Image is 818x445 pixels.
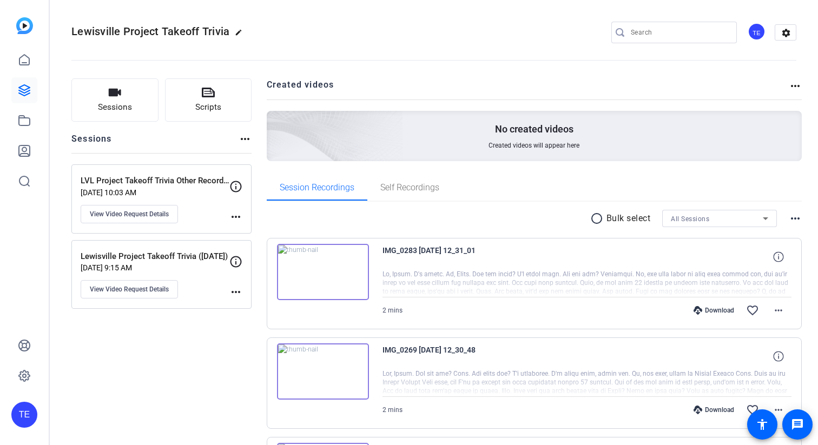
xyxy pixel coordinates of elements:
[71,25,229,38] span: Lewisville Project Takeoff Trivia
[382,343,583,369] span: IMG_0269 [DATE] 12_30_48
[267,78,789,99] h2: Created videos
[239,132,252,145] mat-icon: more_horiz
[195,101,221,114] span: Scripts
[16,17,33,34] img: blue-gradient.svg
[81,188,229,197] p: [DATE] 10:03 AM
[748,23,766,41] div: TE
[280,183,354,192] span: Session Recordings
[772,403,785,416] mat-icon: more_horiz
[229,210,242,223] mat-icon: more_horiz
[382,307,403,314] span: 2 mins
[631,26,728,39] input: Search
[11,402,37,428] div: TE
[81,250,229,263] p: Lewisville Project Takeoff Trivia ([DATE])
[489,141,579,150] span: Created videos will appear here
[671,215,709,223] span: All Sessions
[277,343,369,400] img: thumb-nail
[791,418,804,431] mat-icon: message
[382,244,583,270] span: IMG_0283 [DATE] 12_31_01
[495,123,573,136] p: No created videos
[606,212,651,225] p: Bulk select
[746,304,759,317] mat-icon: favorite_border
[789,79,802,92] mat-icon: more_horiz
[165,78,252,122] button: Scripts
[277,244,369,300] img: thumb-nail
[380,183,439,192] span: Self Recordings
[71,78,159,122] button: Sessions
[688,406,740,414] div: Download
[756,418,769,431] mat-icon: accessibility
[748,23,767,42] ngx-avatar: Timothy Ecklor
[382,406,403,414] span: 2 mins
[81,280,178,298] button: View Video Request Details
[90,210,169,218] span: View Video Request Details
[98,101,132,114] span: Sessions
[590,212,606,225] mat-icon: radio_button_unchecked
[81,263,229,272] p: [DATE] 9:15 AM
[772,304,785,317] mat-icon: more_horiz
[229,285,242,298] mat-icon: more_horiz
[81,205,178,223] button: View Video Request Details
[81,175,229,187] p: LVL Project Takeoff Trivia Other Recordings
[235,29,248,42] mat-icon: edit
[775,25,797,41] mat-icon: settings
[746,403,759,416] mat-icon: favorite_border
[789,212,802,225] mat-icon: more_horiz
[71,132,112,153] h2: Sessions
[146,4,404,238] img: Creted videos background
[688,306,740,315] div: Download
[90,285,169,294] span: View Video Request Details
